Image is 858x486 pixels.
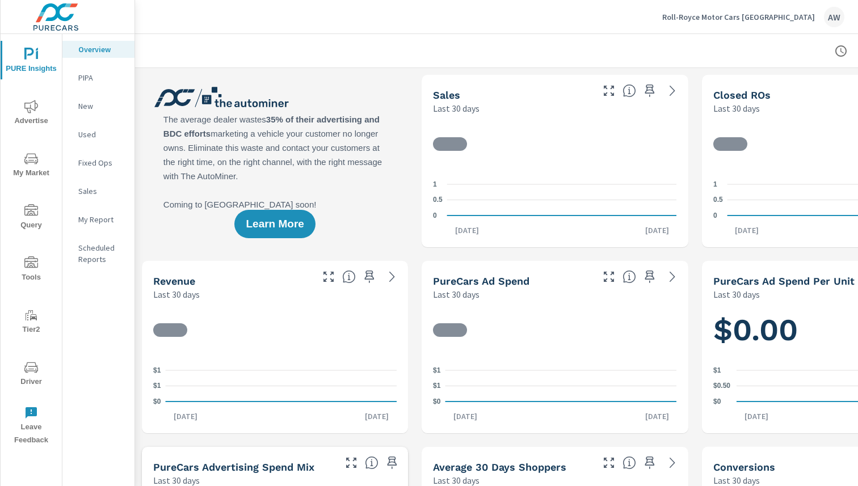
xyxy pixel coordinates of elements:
h5: PureCars Advertising Spend Mix [153,461,314,473]
p: Last 30 days [713,288,760,301]
p: Last 30 days [433,102,480,115]
text: 1 [433,180,437,188]
a: See more details in report [663,454,682,472]
div: Used [62,126,134,143]
text: $0 [713,398,721,405]
text: $0 [153,398,161,405]
span: Save this to your personalized report [360,268,378,286]
span: Save this to your personalized report [641,82,659,100]
div: Scheduled Reports [62,239,134,268]
p: Scheduled Reports [78,242,125,265]
button: Make Fullscreen [342,454,360,472]
p: [DATE] [166,411,205,422]
p: Roll-Royce Motor Cars [GEOGRAPHIC_DATA] [662,12,815,22]
div: Overview [62,41,134,58]
text: $0.50 [713,382,730,390]
div: Fixed Ops [62,154,134,171]
p: Last 30 days [433,288,480,301]
p: Fixed Ops [78,157,125,168]
span: Tier2 [4,308,58,336]
p: [DATE] [637,411,677,422]
button: Learn More [234,210,315,238]
p: Overview [78,44,125,55]
p: [DATE] [357,411,397,422]
a: See more details in report [383,268,401,286]
a: See more details in report [663,82,682,100]
p: My Report [78,214,125,225]
p: PIPA [78,72,125,83]
h5: PureCars Ad Spend [433,275,529,287]
text: $1 [153,366,161,374]
div: Sales [62,183,134,200]
span: Total cost of media for all PureCars channels for the selected dealership group over the selected... [623,270,636,284]
p: [DATE] [637,225,677,236]
div: nav menu [1,34,62,451]
text: $1 [433,382,441,390]
span: Total sales revenue over the selected date range. [Source: This data is sourced from the dealer’s... [342,270,356,284]
span: My Market [4,152,58,180]
div: My Report [62,211,134,228]
button: Make Fullscreen [600,454,618,472]
p: Sales [78,185,125,197]
span: Leave Feedback [4,406,58,447]
span: Save this to your personalized report [641,454,659,472]
button: Make Fullscreen [319,268,338,286]
h5: Sales [433,89,460,101]
text: $1 [153,382,161,390]
h5: Revenue [153,275,195,287]
text: $0 [433,398,441,405]
h5: Closed ROs [713,89,771,101]
h5: Average 30 Days Shoppers [433,461,566,473]
text: 0 [713,212,717,219]
span: Advertise [4,100,58,128]
span: Query [4,204,58,232]
p: Used [78,129,125,140]
span: Save this to your personalized report [383,454,401,472]
button: Make Fullscreen [600,82,618,100]
text: 1 [713,180,717,188]
span: This table looks at how you compare to the amount of budget you spend per channel as opposed to y... [365,456,378,470]
p: Last 30 days [713,102,760,115]
div: AW [824,7,844,27]
p: [DATE] [727,225,767,236]
span: Learn More [246,219,304,229]
text: 0 [433,212,437,219]
p: New [78,100,125,112]
span: Number of vehicles sold by the dealership over the selected date range. [Source: This data is sou... [623,84,636,98]
p: [DATE] [737,411,776,422]
div: PIPA [62,69,134,86]
text: $1 [433,366,441,374]
button: Make Fullscreen [600,268,618,286]
h5: Conversions [713,461,775,473]
span: Save this to your personalized report [641,268,659,286]
p: [DATE] [445,411,485,422]
p: [DATE] [447,225,487,236]
a: See more details in report [663,268,682,286]
div: New [62,98,134,115]
text: $1 [713,366,721,374]
p: Last 30 days [153,288,200,301]
span: Driver [4,361,58,388]
span: Tools [4,256,58,284]
span: A rolling 30 day total of daily Shoppers on the dealership website, averaged over the selected da... [623,456,636,470]
span: PURE Insights [4,48,58,75]
text: 0.5 [713,196,723,204]
text: 0.5 [433,196,443,204]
